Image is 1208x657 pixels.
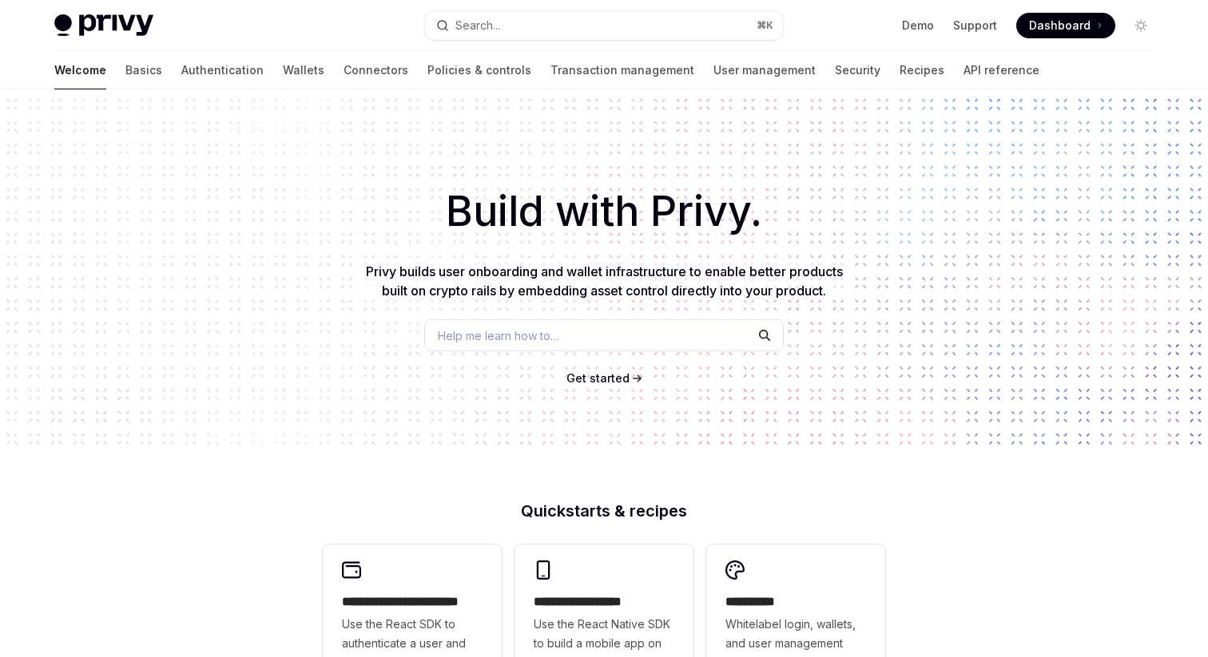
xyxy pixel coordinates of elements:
[323,503,885,519] h2: Quickstarts & recipes
[550,51,694,89] a: Transaction management
[181,51,264,89] a: Authentication
[1029,18,1091,34] span: Dashboard
[427,51,531,89] a: Policies & controls
[566,370,630,386] a: Get started
[953,18,997,34] a: Support
[455,16,500,35] div: Search...
[757,19,773,32] span: ⌘ K
[902,18,934,34] a: Demo
[566,371,630,385] span: Get started
[54,14,153,37] img: light logo
[438,327,559,344] span: Help me learn how to…
[835,51,880,89] a: Security
[26,180,1182,243] h1: Build with Privy.
[344,51,408,89] a: Connectors
[366,263,843,299] span: Privy builds user onboarding and wallet infrastructure to enable better products built on crypto ...
[283,51,324,89] a: Wallets
[1128,13,1154,38] button: Toggle dark mode
[54,51,106,89] a: Welcome
[964,51,1039,89] a: API reference
[425,11,783,40] button: Search...⌘K
[1016,13,1115,38] a: Dashboard
[713,51,816,89] a: User management
[900,51,944,89] a: Recipes
[125,51,162,89] a: Basics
